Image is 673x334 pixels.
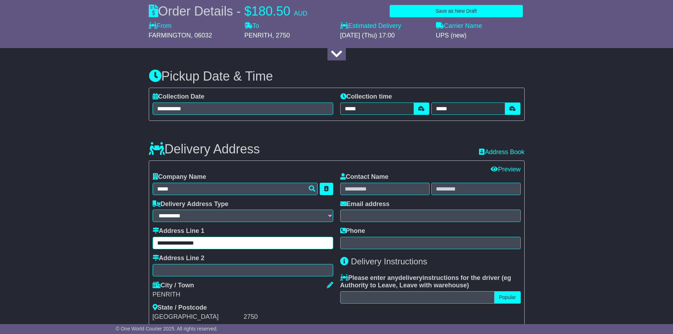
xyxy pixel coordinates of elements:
div: PENRITH [153,291,333,299]
a: Preview [491,166,520,173]
div: [GEOGRAPHIC_DATA] [153,313,242,321]
label: To [244,22,259,30]
button: Popular [494,291,520,304]
div: UPS (new) [436,32,525,40]
span: © One World Courier 2025. All rights reserved. [116,326,218,332]
label: Please enter any instructions for the driver ( ) [340,274,521,289]
span: delivery [399,274,423,281]
label: From [149,22,172,30]
label: City / Town [153,282,194,289]
div: 2750 [244,313,333,321]
label: Delivery Address Type [153,200,229,208]
span: $ [244,4,252,18]
h3: Pickup Date & Time [149,69,525,83]
label: Phone [340,227,365,235]
label: Address Line 2 [153,254,205,262]
label: Address Line 1 [153,227,205,235]
label: Carrier Name [436,22,482,30]
span: PENRITH [244,32,272,39]
span: , 2750 [272,32,290,39]
span: Delivery Instructions [351,257,427,266]
div: [DATE] (Thu) 17:00 [340,32,429,40]
label: Collection time [340,93,392,101]
button: Save as New Draft [390,5,523,17]
label: State / Postcode [153,304,207,312]
label: Email address [340,200,390,208]
label: Estimated Delivery [340,22,429,30]
div: Order Details - [149,4,307,19]
span: FARMINGTON [149,32,191,39]
label: Contact Name [340,173,389,181]
span: AUD [294,10,307,17]
label: Collection Date [153,93,205,101]
span: 180.50 [252,4,290,18]
span: , 06032 [191,32,212,39]
label: Company Name [153,173,206,181]
span: eg Authority to Leave, Leave with warehouse [340,274,511,289]
a: Address Book [479,148,524,156]
h3: Delivery Address [149,142,260,156]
